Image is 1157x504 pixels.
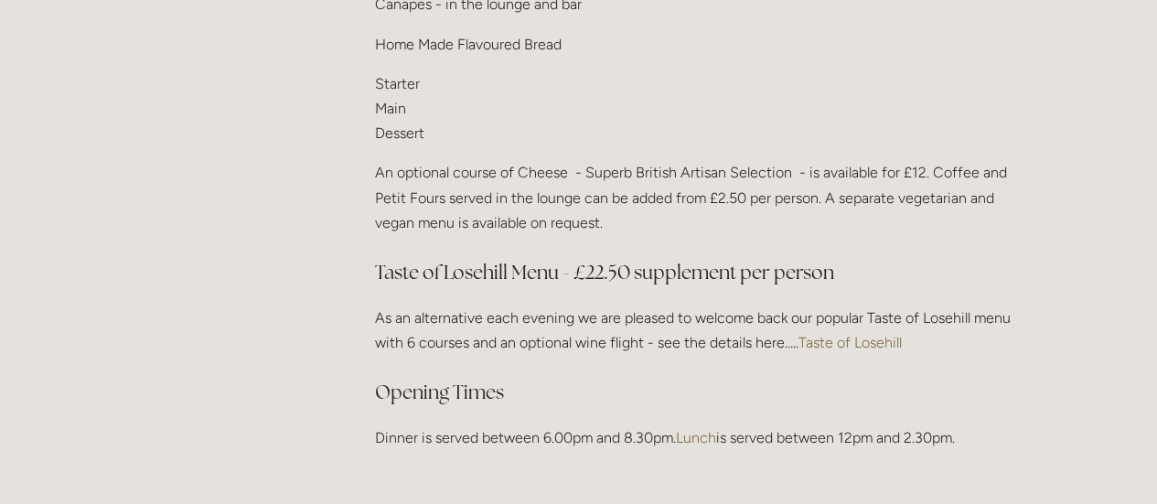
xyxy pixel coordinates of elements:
h3: Opening Times [375,374,1016,411]
p: An optional course of Cheese - Superb British Artisan Selection - is available for £12. Coffee an... [375,160,1016,235]
p: Home Made Flavoured Bread [375,32,1016,57]
p: Starter Main Dessert [375,71,1016,146]
p: Dinner is served between 6.00pm and 8.30pm. is served between 12pm and 2.30pm. [375,425,1016,450]
a: Taste of Losehill [798,334,902,351]
p: As an alternative each evening we are pleased to welcome back our popular Taste of Losehill menu ... [375,306,1016,355]
h3: Taste of Losehill Menu - £22.50 supplement per person [375,254,1016,291]
a: Lunch [676,429,716,446]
